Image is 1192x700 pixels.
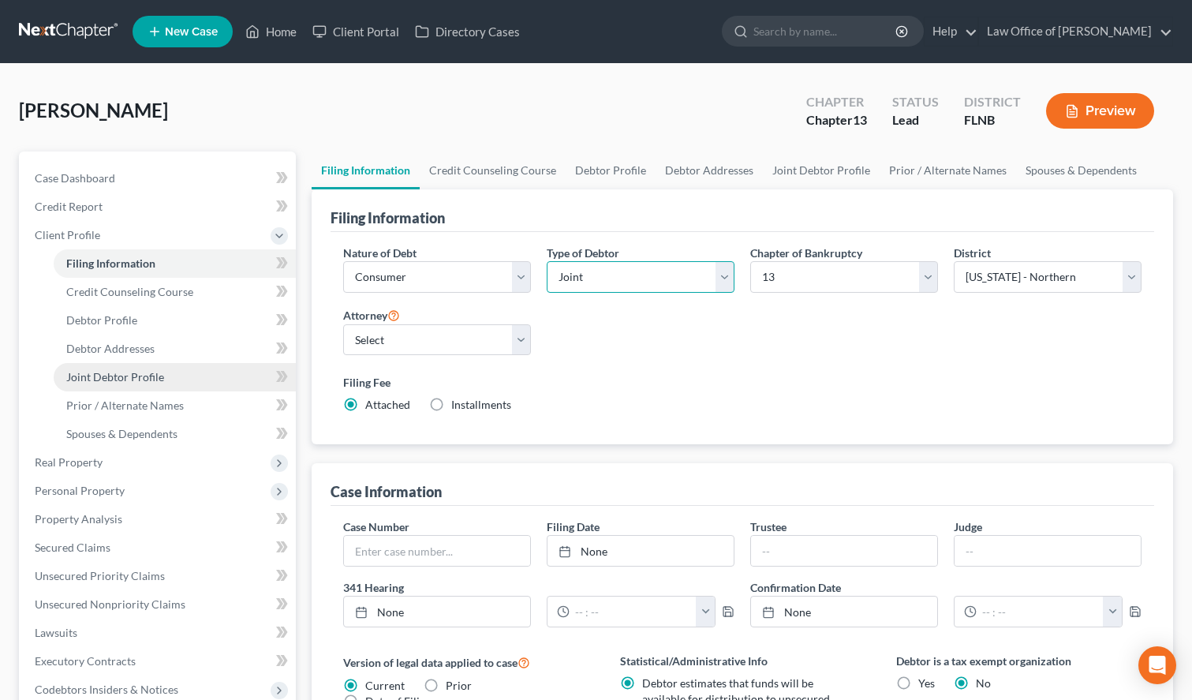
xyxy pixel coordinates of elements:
[22,562,296,590] a: Unsecured Priority Claims
[35,512,122,526] span: Property Analysis
[22,533,296,562] a: Secured Claims
[656,152,763,189] a: Debtor Addresses
[35,626,77,639] span: Lawsuits
[331,482,442,501] div: Case Information
[35,455,103,469] span: Real Property
[22,505,296,533] a: Property Analysis
[54,420,296,448] a: Spouses & Dependents
[451,398,511,411] span: Installments
[547,245,619,261] label: Type of Debtor
[35,597,185,611] span: Unsecured Nonpriority Claims
[918,676,935,690] span: Yes
[365,679,405,692] span: Current
[763,152,880,189] a: Joint Debtor Profile
[750,518,787,535] label: Trustee
[22,164,296,193] a: Case Dashboard
[312,152,420,189] a: Filing Information
[66,313,137,327] span: Debtor Profile
[751,536,937,566] input: --
[343,245,417,261] label: Nature of Debt
[35,200,103,213] span: Credit Report
[955,536,1141,566] input: --
[566,152,656,189] a: Debtor Profile
[976,676,991,690] span: No
[22,590,296,619] a: Unsecured Nonpriority Claims
[54,249,296,278] a: Filing Information
[35,569,165,582] span: Unsecured Priority Claims
[620,653,865,669] label: Statistical/Administrative Info
[892,111,939,129] div: Lead
[35,171,115,185] span: Case Dashboard
[343,653,589,672] label: Version of legal data applied to case
[407,17,528,46] a: Directory Cases
[806,111,867,129] div: Chapter
[54,335,296,363] a: Debtor Addresses
[66,285,193,298] span: Credit Counseling Course
[331,208,445,227] div: Filing Information
[66,256,155,270] span: Filing Information
[344,597,530,627] a: None
[925,17,977,46] a: Help
[54,391,296,420] a: Prior / Alternate Names
[896,653,1142,669] label: Debtor is a tax exempt organization
[35,484,125,497] span: Personal Property
[954,518,982,535] label: Judge
[165,26,218,38] span: New Case
[954,245,991,261] label: District
[750,245,862,261] label: Chapter of Bankruptcy
[19,99,168,122] span: [PERSON_NAME]
[547,518,600,535] label: Filing Date
[335,579,742,596] label: 341 Hearing
[1138,646,1176,684] div: Open Intercom Messenger
[54,306,296,335] a: Debtor Profile
[964,93,1021,111] div: District
[570,597,697,627] input: -- : --
[446,679,472,692] span: Prior
[979,17,1172,46] a: Law Office of [PERSON_NAME]
[343,305,400,324] label: Attorney
[892,93,939,111] div: Status
[1046,93,1154,129] button: Preview
[66,370,164,384] span: Joint Debtor Profile
[22,619,296,647] a: Lawsuits
[547,536,734,566] a: None
[753,17,898,46] input: Search by name...
[420,152,566,189] a: Credit Counseling Course
[305,17,407,46] a: Client Portal
[35,541,110,554] span: Secured Claims
[344,536,530,566] input: Enter case number...
[343,374,1142,391] label: Filing Fee
[853,112,867,127] span: 13
[22,647,296,676] a: Executory Contracts
[237,17,305,46] a: Home
[365,398,410,411] span: Attached
[977,597,1104,627] input: -- : --
[751,597,937,627] a: None
[343,518,409,535] label: Case Number
[66,342,155,355] span: Debtor Addresses
[54,278,296,306] a: Credit Counseling Course
[880,152,1016,189] a: Prior / Alternate Names
[35,683,178,696] span: Codebtors Insiders & Notices
[66,427,177,440] span: Spouses & Dependents
[964,111,1021,129] div: FLNB
[35,228,100,241] span: Client Profile
[22,193,296,221] a: Credit Report
[742,579,1149,596] label: Confirmation Date
[806,93,867,111] div: Chapter
[1016,152,1146,189] a: Spouses & Dependents
[35,654,136,668] span: Executory Contracts
[54,363,296,391] a: Joint Debtor Profile
[66,399,184,412] span: Prior / Alternate Names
